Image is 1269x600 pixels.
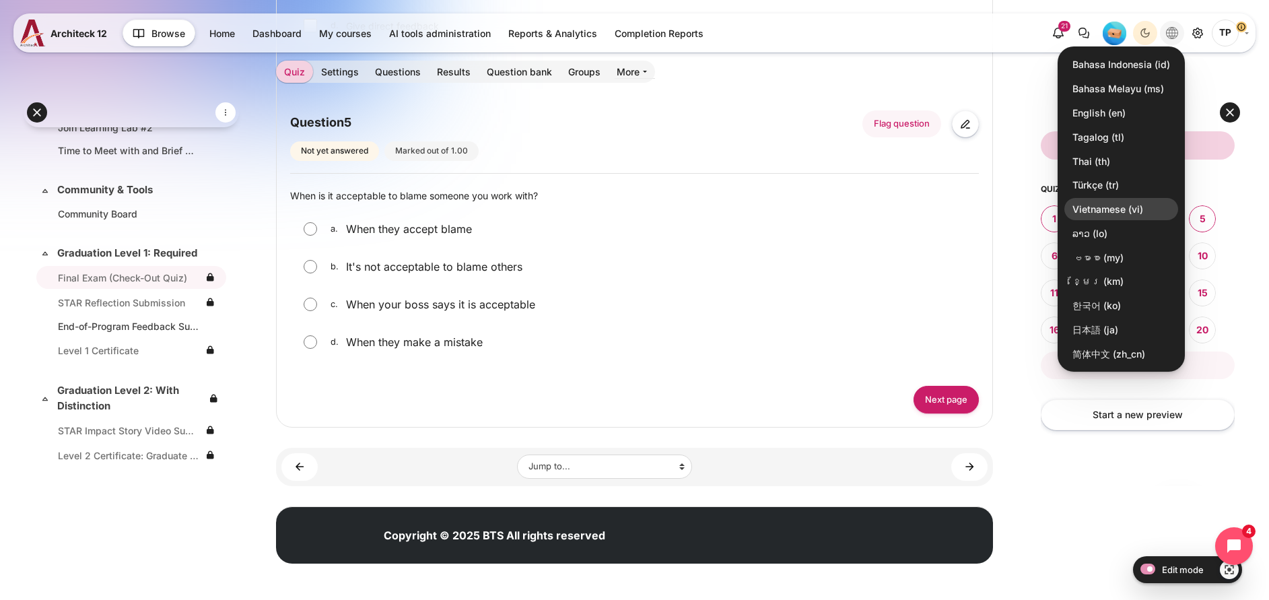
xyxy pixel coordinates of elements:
a: 日本語 ‎(ja)‎ [1064,319,1178,341]
a: STAR Impact Story Video Submission [58,424,199,438]
a: Show/Hide - Region [1220,560,1239,579]
a: End-of-Program Feedback Survey [58,319,199,333]
h4: Question [290,114,540,130]
span: c. [331,294,343,315]
a: Time to Meet with and Brief Your Boss #2 [58,143,199,158]
a: 16 [1041,316,1068,343]
a: 한국어 ‎(ko)‎ [1064,294,1178,317]
button: Browse [123,20,195,46]
a: Türkçe ‎(tr)‎ [1064,174,1178,197]
a: Join Learning Lab #2 [58,121,199,135]
a: More [609,61,655,83]
a: Home [201,22,243,44]
a: STAR Reflection Submission [58,296,199,310]
div: Not yet answered [290,141,379,161]
span: Browse [151,26,185,40]
a: Community & Tools [57,182,203,198]
button: There are 0 unread conversations [1072,21,1096,45]
a: Graduation Level 2: With Distinction [57,383,203,413]
p: It's not acceptable to blame others [346,259,522,275]
strong: Copyright © 2025 BTS All rights reserved [384,529,605,542]
a: Quiz [276,61,313,83]
a: Dashboard [244,22,310,44]
a: 1 [1041,205,1068,232]
button: Light Mode Dark Mode [1133,21,1157,45]
a: Vietnamese ‎(vi)‎ [1064,198,1178,221]
span: Collapse [38,246,52,260]
img: Level #1 [1103,22,1126,45]
a: ဗမာစာ ‎(my)‎ [1064,246,1178,269]
h5: Quiz navigation [1041,184,1235,195]
a: Results [429,61,479,83]
a: 5 [1189,205,1216,232]
a: Groups [560,61,609,83]
a: 6 [1041,242,1068,269]
a: Graduation Level 1: Required [57,246,203,261]
a: Site administration [1186,21,1210,45]
a: ◄ Community Board [281,453,318,481]
a: User menu [1212,20,1249,46]
a: English ‎(en)‎ [1064,102,1178,125]
a: 简体中文 ‎(zh_cn)‎ [1064,342,1178,365]
div: 21 [1058,21,1070,32]
a: 11 [1041,279,1068,306]
a: Questions [367,61,429,83]
button: Languages [1160,21,1184,45]
div: Languages [1058,46,1185,372]
a: Flagged [862,110,941,138]
a: Question bank [479,61,560,83]
a: Thai ‎(th)‎ [1064,149,1178,172]
button: Start a new preview [1041,399,1235,430]
p: When your boss says it is acceptable [346,296,535,312]
span: Thanyaphon Pongpaichet [1212,20,1239,46]
a: My courses [311,22,380,44]
p: When they accept blame [346,221,472,237]
p: When they make a mistake [346,334,483,350]
span: Architeck 12 [50,26,107,40]
div: Marked out of 1.00 [384,141,479,161]
a: Completion Reports [607,22,712,44]
a: Level 2 Certificate: Graduate with Distinction [58,448,199,463]
span: d. [331,331,343,353]
a: Community Board [58,207,199,221]
a: ខ្មែរ ‎(km)‎ [1064,270,1178,293]
span: Collapse [38,184,52,197]
a: Reports & Analytics [500,22,605,44]
a: ລາວ ‎(lo)‎ [1064,222,1178,244]
a: 10 [1189,242,1216,269]
span: 5 [344,115,351,129]
a: Settings [313,61,367,83]
a: Level #1 [1097,21,1132,45]
span: When is it acceptable to blame someone you work with? [290,190,538,201]
a: 15 [1189,279,1216,306]
span: Edit mode [1162,564,1204,575]
a: A12 A12 Architeck 12 [20,20,112,46]
a: Level 1 Certificate [58,343,199,358]
img: A12 [20,20,45,46]
div: Dark Mode [1135,23,1155,43]
a: Tagalog ‎(tl)‎ [1064,125,1178,148]
div: Level #1 [1103,21,1126,45]
span: b. [331,256,343,277]
a: Finish attempt ... [1041,352,1235,379]
div: Show notification window with 21 new notifications [1046,21,1070,45]
input: Next page [914,386,979,413]
a: Bahasa Melayu ‎(ms)‎ [1064,77,1178,100]
span: a. [331,218,343,240]
a: Final Exam (Check-Out Quiz) [58,271,199,285]
span: Collapse [38,392,52,405]
a: Add a block [1041,131,1235,160]
a: STAR Reflection Submission ► [951,453,988,481]
a: AI tools administration [381,22,499,44]
a: Bahasa Indonesia ‎(id)‎ [1064,53,1178,76]
a: 20 [1189,316,1216,343]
